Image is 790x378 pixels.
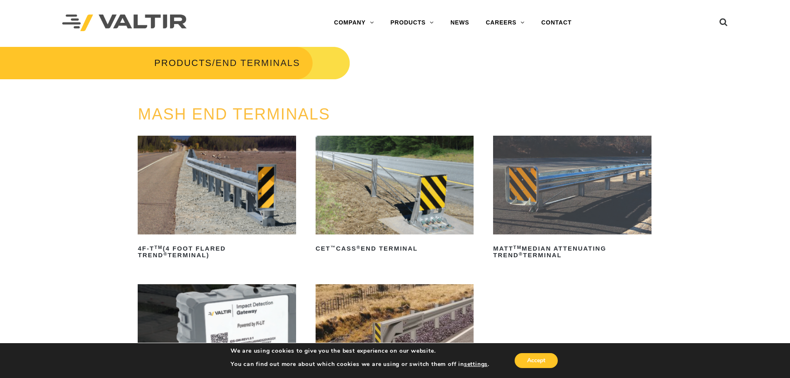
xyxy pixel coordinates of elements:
a: PRODUCTS [382,15,442,31]
a: CAREERS [477,15,533,31]
a: NEWS [442,15,477,31]
sup: ® [163,251,168,256]
a: COMPANY [326,15,382,31]
sup: ™ [331,245,336,250]
a: 4F-TTM(4 Foot Flared TREND®Terminal) [138,136,296,262]
sup: TM [154,245,163,250]
sup: ® [357,245,361,250]
a: MASH END TERMINALS [138,105,330,123]
a: MATTTMMedian Attenuating TREND®Terminal [493,136,651,262]
sup: TM [513,245,522,250]
h2: 4F-T (4 Foot Flared TREND Terminal) [138,242,296,262]
button: Accept [515,353,558,368]
button: settings [464,361,488,368]
span: END TERMINALS [216,58,300,68]
p: You can find out more about which cookies we are using or switch them off in . [231,361,489,368]
h2: MATT Median Attenuating TREND Terminal [493,242,651,262]
a: CET™CASS®End Terminal [316,136,474,255]
p: We are using cookies to give you the best experience on our website. [231,347,489,355]
h2: CET CASS End Terminal [316,242,474,255]
a: PRODUCTS [154,58,212,68]
sup: ® [519,251,523,256]
img: Valtir [62,15,187,32]
a: CONTACT [533,15,580,31]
